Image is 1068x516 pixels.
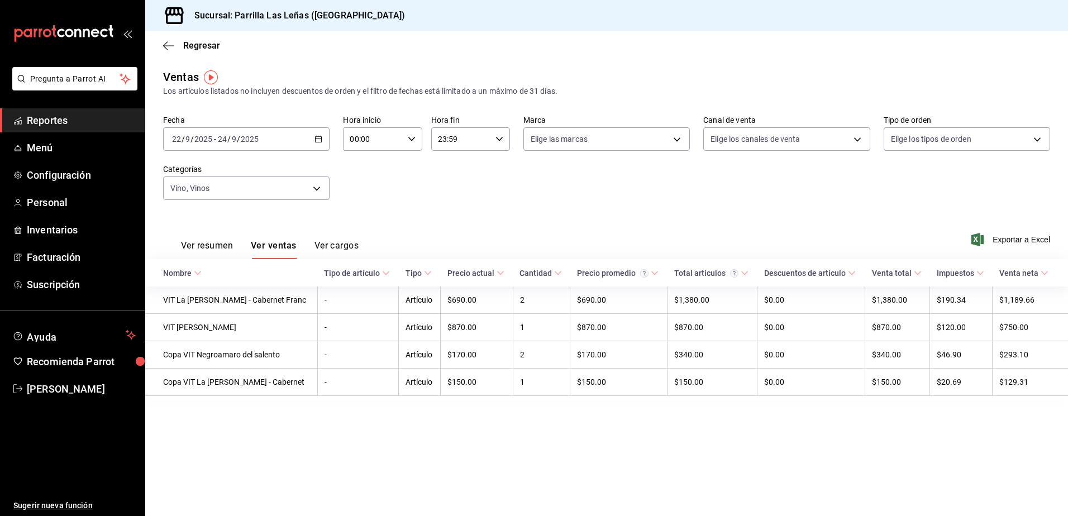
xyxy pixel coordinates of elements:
span: Regresar [183,40,220,51]
span: Precio promedio [577,269,659,278]
input: -- [171,135,182,144]
span: Precio actual [447,269,504,278]
span: Pregunta a Parrot AI [30,73,120,85]
td: Copa VIT La [PERSON_NAME] - Cabernet [145,369,317,396]
td: - [317,369,399,396]
a: Pregunta a Parrot AI [8,81,137,93]
span: / [237,135,240,144]
span: Descuentos de artículo [764,269,856,278]
td: $340.00 [865,341,930,369]
span: / [227,135,231,144]
span: Recomienda Parrot [27,354,136,369]
span: Facturación [27,250,136,265]
td: $46.90 [930,341,993,369]
td: - [317,286,399,314]
td: Artículo [399,341,441,369]
span: Menú [27,140,136,155]
td: $150.00 [441,369,513,396]
td: $1,380.00 [865,286,930,314]
span: Tipo de artículo [324,269,390,278]
span: Vino, Vinos [170,183,209,194]
td: 1 [513,314,570,341]
td: $150.00 [667,369,757,396]
td: $0.00 [757,314,865,341]
td: 1 [513,369,570,396]
td: Artículo [399,369,441,396]
div: Ventas [163,69,199,85]
td: $150.00 [865,369,930,396]
input: -- [217,135,227,144]
svg: El total artículos considera cambios de precios en los artículos así como costos adicionales por ... [730,269,738,278]
span: / [190,135,194,144]
td: $340.00 [667,341,757,369]
input: ---- [240,135,259,144]
td: $170.00 [570,341,667,369]
span: [PERSON_NAME] [27,381,136,396]
span: / [182,135,185,144]
div: Precio promedio [577,269,649,278]
td: Artículo [399,314,441,341]
button: Regresar [163,40,220,51]
label: Canal de venta [703,116,870,124]
td: Artículo [399,286,441,314]
div: Tipo de artículo [324,269,380,278]
input: -- [185,135,190,144]
div: navigation tabs [181,240,359,259]
span: Personal [27,195,136,210]
button: open_drawer_menu [123,29,132,38]
span: Inventarios [27,222,136,237]
div: Total artículos [674,269,738,278]
td: $0.00 [757,369,865,396]
td: 2 [513,286,570,314]
input: -- [231,135,237,144]
label: Categorías [163,165,330,173]
button: Ver ventas [251,240,297,259]
span: Reportes [27,113,136,128]
div: Nombre [163,269,192,278]
td: $150.00 [570,369,667,396]
span: - [214,135,216,144]
label: Marca [523,116,690,124]
span: Venta neta [999,269,1048,278]
span: Ayuda [27,328,121,342]
td: $870.00 [570,314,667,341]
span: Cantidad [519,269,562,278]
td: $690.00 [570,286,667,314]
span: Tipo [406,269,432,278]
img: Tooltip marker [204,70,218,84]
td: VIT [PERSON_NAME] [145,314,317,341]
button: Ver cargos [314,240,359,259]
button: Exportar a Excel [974,233,1050,246]
td: $870.00 [667,314,757,341]
td: $1,380.00 [667,286,757,314]
td: $293.10 [993,341,1068,369]
td: $870.00 [441,314,513,341]
div: Los artículos listados no incluyen descuentos de orden y el filtro de fechas está limitado a un m... [163,85,1050,97]
div: Venta neta [999,269,1038,278]
div: Venta total [872,269,912,278]
button: Ver resumen [181,240,233,259]
td: $0.00 [757,286,865,314]
span: Venta total [872,269,922,278]
span: Sugerir nueva función [13,500,136,512]
svg: Precio promedio = Total artículos / cantidad [640,269,649,278]
input: ---- [194,135,213,144]
td: $190.34 [930,286,993,314]
label: Fecha [163,116,330,124]
td: $170.00 [441,341,513,369]
span: Elige los canales de venta [711,133,800,145]
div: Descuentos de artículo [764,269,846,278]
td: $690.00 [441,286,513,314]
td: $750.00 [993,314,1068,341]
span: Total artículos [674,269,748,278]
td: $120.00 [930,314,993,341]
td: $870.00 [865,314,930,341]
td: Copa VIT Negroamaro del salento [145,341,317,369]
span: Configuración [27,168,136,183]
div: Tipo [406,269,422,278]
div: Impuestos [937,269,974,278]
td: $1,189.66 [993,286,1068,314]
td: $20.69 [930,369,993,396]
